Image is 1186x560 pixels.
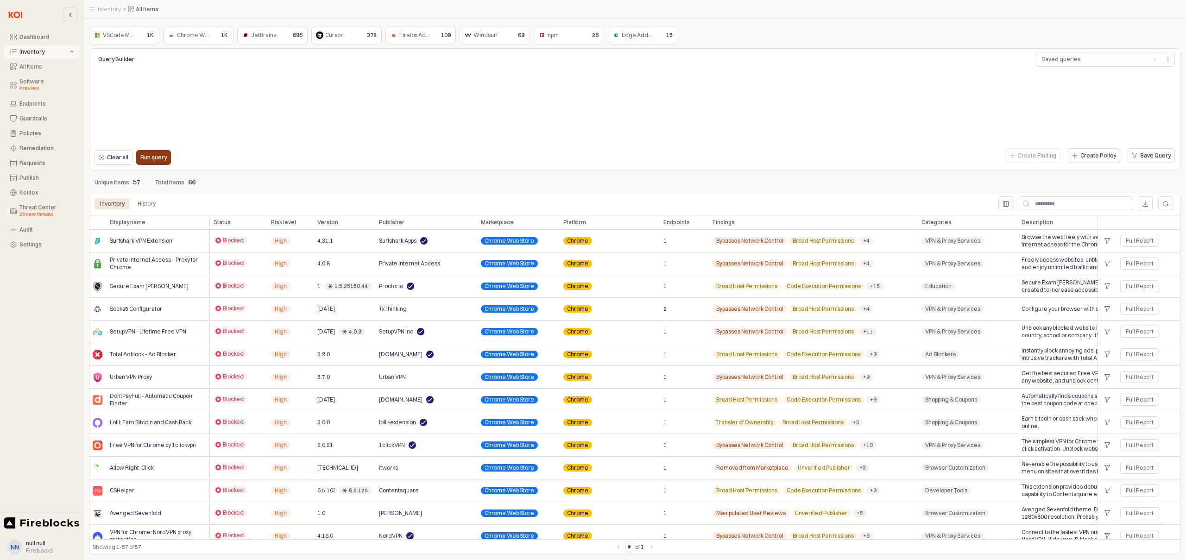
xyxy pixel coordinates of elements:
span: High [275,237,287,245]
span: Chrome Web Store [485,419,534,426]
div: + [1102,416,1113,428]
span: Freely access websites, unblock content, and enjoy unlimited traffic and bandwidth with the best ... [1022,256,1132,271]
span: Browse the web freely with secure, private internet access for the Chrome browser extension. [1022,233,1132,248]
button: Koidex [5,186,79,199]
span: 1 [663,464,667,472]
div: Full Report [1120,371,1159,383]
span: Chrome Web Store [485,441,534,449]
span: Blocked [223,373,244,380]
span: High [275,464,287,472]
span: Status [214,219,231,226]
p: Clear all [107,154,128,161]
div: nn [11,542,19,552]
div: npm [548,31,559,40]
div: Publish [19,175,74,181]
span: 2.0.21 [317,441,333,449]
div: + [1102,507,1113,519]
div: Inventory [19,49,68,55]
span: Broad Host Permissions [716,487,777,494]
p: Query Builder [98,55,218,63]
div: Full Report [1126,351,1154,358]
div: Full Report [1120,439,1159,451]
span: Blocked [223,259,244,267]
span: Chrome Web Store [485,328,534,335]
span: High [275,283,287,290]
nav: Breadcrumbs [89,6,817,13]
span: Firefox Add-ons [399,31,441,39]
span: 1 [663,260,667,267]
span: High [275,305,287,313]
div: Full Report [1120,394,1159,406]
div: Full Report [1120,530,1159,542]
div: Dashboard [19,34,74,40]
span: Chrome [567,305,588,313]
span: Chrome [567,441,588,449]
div: Full Report [1120,258,1159,270]
span: Blocked [223,396,244,403]
button: Publish [5,171,79,184]
span: Contentsquare [379,487,419,494]
span: +9 [870,487,877,494]
div: Software [19,78,74,92]
div: Full Report [1120,326,1159,338]
div: VSCode Marketplace1K [89,26,159,44]
span: +5 [853,419,859,426]
iframe: QueryBuildingItay [95,70,1175,147]
span: 1 [663,396,667,403]
button: Guardrails [5,112,79,125]
span: Earn bitcoin or cash back when you shop online. [1022,415,1132,430]
span: SetupVPN - Lifetime Free VPN [110,328,186,335]
div: + [1102,371,1113,383]
span: Surfshark VPN Extension [110,237,172,245]
span: VPN & Proxy Services [925,328,980,335]
span: 3.0.0 [317,419,330,426]
div: Full Report [1126,373,1154,381]
span: 5.7.0 [317,373,330,381]
span: +11 [863,328,873,335]
div: All Items [19,63,74,70]
span: Avenged Sevenfold [110,510,161,517]
span: Bypasses Network Control [716,373,783,381]
span: +9 [870,396,877,403]
div: + [1102,462,1113,474]
span: VPN & Proxy Services [925,305,980,313]
span: Publisher [379,219,404,226]
span: High [275,487,287,494]
button: Audit [5,223,79,236]
span: Blocked [223,282,244,289]
span: Ad Blockers [925,351,956,358]
span: Secure Exam [PERSON_NAME] [110,283,189,290]
span: Avenged Sevenfold theme. Designed for 1280x800 resolution. Probably looks fine on anything higher... [1022,506,1132,521]
span: Blocked [223,418,244,426]
div: Saved queries [1042,55,1080,64]
div: JetBrains696 [237,26,308,44]
div: + [1102,348,1113,360]
span: Code Execution Permissions [787,396,861,403]
div: Full Report [1120,303,1159,315]
input: Page [626,542,633,552]
p: 69 [518,31,524,39]
div: Koidex [19,189,74,196]
span: Urban VPN Proxy [110,373,152,381]
div: Showing 1-57 of 57 [93,542,612,552]
span: 4.31.1 [317,237,333,245]
span: Endpoints [663,219,690,226]
span: Lolli: Earn Bitcoin and Cash Back [110,419,191,426]
span: +4 [863,237,870,245]
div: Audit [19,227,74,233]
span: Code Execution Permissions [787,283,861,290]
span: Blocked [223,237,244,244]
p: Create Policy [1080,152,1116,159]
span: Allow Right-Click [110,464,154,472]
span: Broad Host Permissions [793,328,854,335]
button: הצג הצעות [1149,52,1161,66]
span: Findings [713,219,735,226]
span: Description [1022,219,1053,226]
div: + [1102,258,1113,270]
span: Blocked [223,464,244,471]
span: 1 [663,237,667,245]
span: Chrome [567,396,588,403]
div: Chrome Web Store1K [163,26,233,44]
span: Chrome Web Store [485,464,534,472]
button: Requests [5,157,79,170]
